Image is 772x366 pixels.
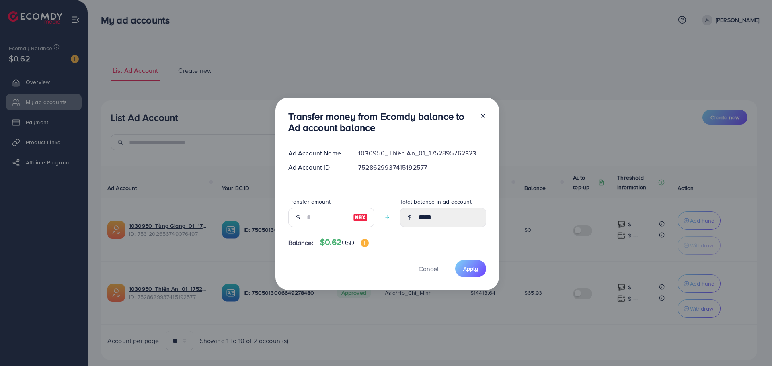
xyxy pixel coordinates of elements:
[463,265,478,273] span: Apply
[288,238,314,247] span: Balance:
[282,149,352,158] div: Ad Account Name
[352,163,492,172] div: 7528629937415192577
[738,330,766,360] iframe: Chat
[352,149,492,158] div: 1030950_Thiên An_01_1752895762323
[353,213,368,222] img: image
[282,163,352,172] div: Ad Account ID
[419,264,439,273] span: Cancel
[288,110,473,134] h3: Transfer money from Ecomdy balance to Ad account balance
[320,237,369,247] h4: $0.62
[288,198,331,206] label: Transfer amount
[361,239,369,247] img: image
[455,260,486,277] button: Apply
[342,238,354,247] span: USD
[400,198,472,206] label: Total balance in ad account
[409,260,449,277] button: Cancel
